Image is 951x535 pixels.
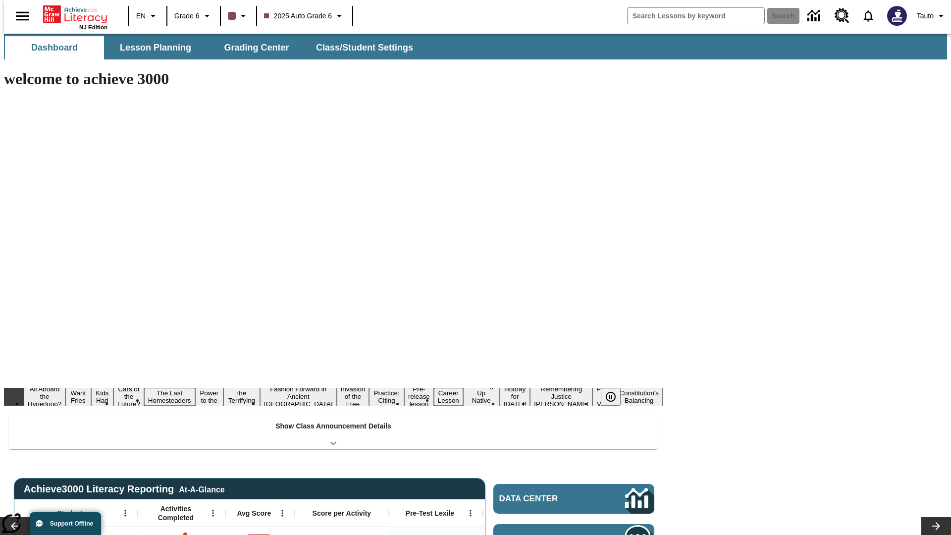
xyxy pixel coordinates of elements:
span: Student [57,509,83,518]
button: Open Menu [275,506,290,521]
button: Class color is dark brown. Change class color [224,7,253,25]
button: Slide 4 Cars of the Future? [113,384,144,409]
button: Slide 12 Career Lesson [434,388,463,406]
button: Slide 9 The Invasion of the Free CD [337,376,370,417]
button: Select a new avatar [881,3,913,29]
button: Open Menu [463,506,478,521]
div: SubNavbar [4,36,422,59]
button: Grading Center [207,36,306,59]
span: 2025 Auto Grade 6 [264,11,332,21]
span: NJ Edition [79,24,107,30]
button: Support Offline [30,512,101,535]
button: Slide 13 Cooking Up Native Traditions [463,380,500,413]
div: Home [43,3,107,30]
span: Avg Score [237,509,271,518]
button: Language: EN, Select a language [132,7,163,25]
div: Pause [601,388,631,406]
button: Pause [601,388,621,406]
button: Class: 2025 Auto Grade 6, Select your class [260,7,350,25]
button: Lesson Planning [106,36,205,59]
a: Home [43,4,107,24]
span: Activities Completed [143,504,209,522]
button: Slide 14 Hooray for Constitution Day! [500,384,530,409]
button: Grade: Grade 6, Select a grade [170,7,217,25]
button: Slide 10 Mixed Practice: Citing Evidence [369,380,404,413]
a: Notifications [855,3,881,29]
button: Slide 15 Remembering Justice O'Connor [530,384,592,409]
p: Show Class Announcement Details [275,421,391,431]
span: Achieve3000 Literacy Reporting [24,483,225,495]
button: Slide 7 Attack of the Terrifying Tomatoes [223,380,260,413]
button: Class/Student Settings [308,36,421,59]
a: Resource Center, Will open in new tab [829,2,855,29]
button: Open Menu [118,506,133,521]
span: Tauto [917,11,934,21]
h1: welcome to achieve 3000 [4,70,663,88]
input: search field [628,8,764,24]
span: Support Offline [50,520,93,527]
a: Data Center [493,484,654,514]
button: Slide 8 Fashion Forward in Ancient Rome [260,384,337,409]
div: SubNavbar [4,34,947,59]
button: Slide 2 Do You Want Fries With That? [65,373,91,421]
button: Dashboard [5,36,104,59]
img: Avatar [887,6,907,26]
button: Slide 1 All Aboard the Hyperloop? [24,384,65,409]
button: Profile/Settings [913,7,951,25]
button: Open side menu [8,1,37,31]
span: Pre-Test Lexile [406,509,455,518]
span: EN [136,11,146,21]
span: Grade 6 [174,11,200,21]
button: Slide 17 The Constitution's Balancing Act [615,380,663,413]
div: Show Class Announcement Details [9,415,658,449]
button: Open Menu [206,506,220,521]
button: Lesson carousel, Next [921,517,951,535]
button: Slide 11 Pre-release lesson [404,384,434,409]
span: Score per Activity [313,509,371,518]
a: Data Center [801,2,829,30]
button: Slide 16 Point of View [592,384,615,409]
button: Slide 6 Solar Power to the People [195,380,224,413]
span: Data Center [499,494,592,504]
button: Slide 5 The Last Homesteaders [144,388,195,406]
button: Slide 3 Dirty Jobs Kids Had To Do [91,373,113,421]
div: At-A-Glance [179,483,224,494]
